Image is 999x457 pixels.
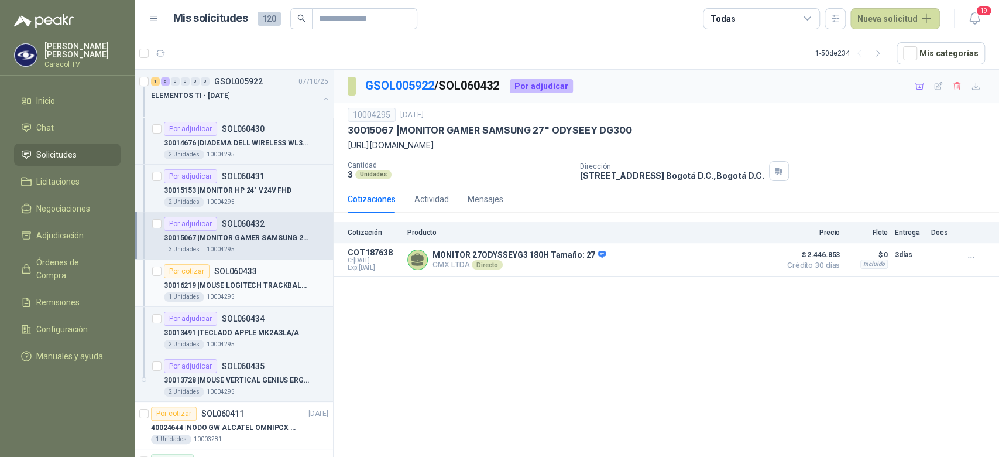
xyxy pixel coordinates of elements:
div: Directo [472,260,503,270]
p: 30015153 | MONITOR HP 24" V24V FHD [164,185,291,196]
div: 1 [151,77,160,86]
p: 30015067 | MONITOR GAMER SAMSUNG 27" ODYSEEY DG300 [164,233,310,244]
div: 3 Unidades [164,245,204,254]
p: Precio [781,228,840,237]
a: Chat [14,117,121,139]
a: Por cotizarSOL06043330016219 |MOUSE LOGITECH TRACKBALL MX ERGO S1 Unidades10004295 [135,260,333,307]
a: Negociaciones [14,197,121,220]
p: 10004295 [207,387,235,397]
p: / SOL060432 [365,77,500,95]
p: SOL060434 [222,315,265,323]
p: 10004295 [207,150,235,159]
div: Por adjudicar [164,359,217,373]
p: Dirección [580,162,764,170]
span: C: [DATE] [348,257,400,264]
a: 1 5 0 0 0 0 GSOL00592207/10/25 ELEMENTOS TI - [DATE] [151,74,331,112]
div: 1 Unidades [151,435,191,444]
a: Por adjudicarSOL06043530013728 |MOUSE VERTICAL GENIUS ERGO 8250S INALAMB2 Unidades10004295 [135,354,333,402]
div: Actividad [414,193,449,206]
p: 40024644 | NODO GW ALCATEL OMNIPCX ENTERPRISE SIP [151,422,297,434]
p: 30013491 | TECLADO APPLE MK2A3LA/A [164,328,299,339]
span: Manuales y ayuda [36,350,103,363]
a: Manuales y ayuda [14,345,121,367]
a: Inicio [14,90,121,112]
p: COT187638 [348,248,400,257]
p: 3 días [895,248,924,262]
p: Producto [407,228,774,237]
p: SOL060435 [222,362,265,370]
div: 2 Unidades [164,197,204,207]
span: Órdenes de Compra [36,256,109,282]
div: 0 [191,77,200,86]
p: 10004295 [207,340,235,349]
p: Cantidad [348,161,571,169]
p: [PERSON_NAME] [PERSON_NAME] [44,42,121,59]
span: $ 2.446.853 [781,248,840,262]
span: Configuración [36,323,88,336]
a: GSOL005922 [365,79,434,93]
p: SOL060431 [222,172,265,180]
div: Mensajes [468,193,503,206]
p: Flete [847,228,888,237]
p: Entrega [895,228,924,237]
span: 19 [976,5,992,16]
div: 10004295 [348,108,396,122]
p: 10004295 [207,245,235,254]
p: [DATE] [400,110,424,121]
a: Órdenes de Compra [14,251,121,287]
p: 07/10/25 [298,76,328,87]
span: Remisiones [36,296,80,309]
span: search [297,14,305,22]
p: 10004295 [207,197,235,207]
span: Inicio [36,94,55,107]
div: Unidades [355,170,392,179]
p: MONITOR 27ODYSSEYG3 180H Tamaño: 27 [432,250,606,261]
p: 30015067 | MONITOR GAMER SAMSUNG 27" ODYSEEY DG300 [348,124,631,137]
p: Cotización [348,228,400,237]
div: Por adjudicar [164,169,217,183]
span: Licitaciones [36,175,80,188]
div: 5 [161,77,170,86]
p: GSOL005922 [214,77,263,86]
img: Logo peakr [14,14,74,28]
span: Adjudicación [36,229,84,242]
a: Por adjudicarSOL06043230015067 |MONITOR GAMER SAMSUNG 27" ODYSEEY DG3003 Unidades10004295 [135,212,333,260]
div: 1 Unidades [164,292,204,302]
div: 1 - 50 de 234 [815,44,887,63]
span: Solicitudes [36,148,77,161]
p: [URL][DOMAIN_NAME] [348,139,985,152]
p: [STREET_ADDRESS] Bogotá D.C. , Bogotá D.C. [580,170,764,180]
p: 10003281 [194,435,222,444]
p: SOL060432 [222,220,265,228]
p: Caracol TV [44,61,121,68]
button: Nueva solicitud [850,8,940,29]
p: 30016219 | MOUSE LOGITECH TRACKBALL MX ERGO S [164,280,310,291]
a: Por adjudicarSOL06043430013491 |TECLADO APPLE MK2A3LA/A2 Unidades10004295 [135,307,333,354]
p: SOL060430 [222,125,265,133]
p: 3 [348,169,353,179]
a: Por adjudicarSOL06043130015153 |MONITOR HP 24" V24V FHD2 Unidades10004295 [135,165,333,212]
div: Todas [710,12,735,25]
div: 0 [201,77,210,86]
a: Solicitudes [14,144,121,166]
a: Configuración [14,318,121,340]
h1: Mis solicitudes [173,10,248,27]
div: Cotizaciones [348,193,396,206]
p: SOL060411 [201,410,244,418]
div: 2 Unidades [164,150,204,159]
a: Licitaciones [14,170,121,193]
button: Mís categorías [897,42,985,64]
div: Por cotizar [164,264,210,278]
span: Negociaciones [36,202,90,215]
p: $ 0 [847,248,888,262]
div: Por adjudicar [164,217,217,231]
a: Por adjudicarSOL06043030014676 |DIADEMA DELL WIRELESS WL30242 Unidades10004295 [135,117,333,165]
div: Por cotizar [151,407,197,421]
div: Por adjudicar [164,122,217,136]
span: Exp: [DATE] [348,264,400,271]
p: [DATE] [308,408,328,420]
a: Por cotizarSOL060411[DATE] 40024644 |NODO GW ALCATEL OMNIPCX ENTERPRISE SIP1 Unidades10003281 [135,402,333,449]
span: Chat [36,121,54,134]
p: 10004295 [207,292,235,302]
span: 120 [258,12,281,26]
